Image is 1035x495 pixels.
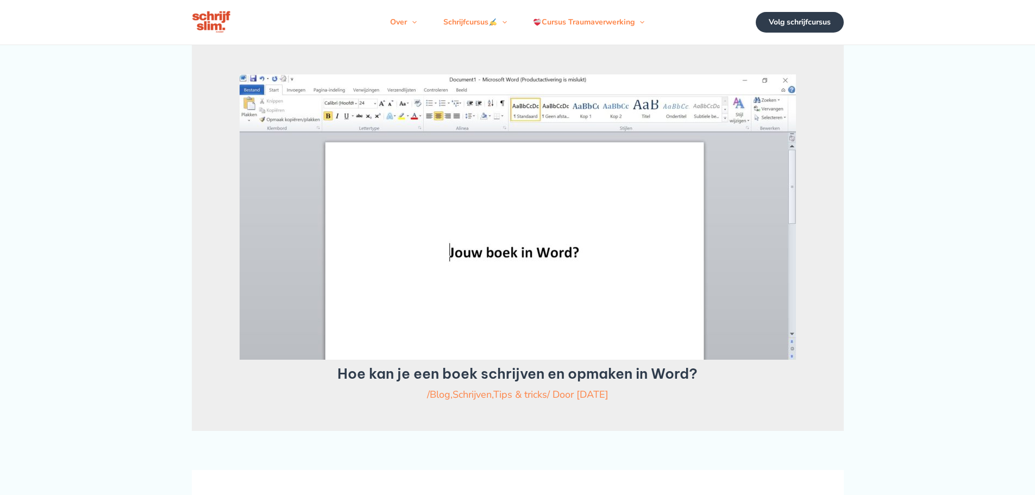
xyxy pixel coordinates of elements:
[534,18,541,26] img: ❤️‍🩹
[407,6,417,39] span: Menu schakelen
[377,6,430,39] a: OverMenu schakelen
[232,387,804,402] div: / / Door
[240,74,796,360] img: Hoe kan je een boek schrijven en opmaken in Word? Tips
[497,6,507,39] span: Menu schakelen
[493,388,547,401] a: Tips & tricks
[635,6,644,39] span: Menu schakelen
[756,12,844,33] a: Volg schrijfcursus
[430,388,547,401] span: , ,
[430,388,450,401] a: Blog
[232,365,804,382] h1: Hoe kan je een boek schrijven en opmaken in Word?
[453,388,492,401] a: Schrijven
[430,6,520,39] a: SchrijfcursusMenu schakelen
[489,18,497,26] img: ✍️
[377,6,657,39] nav: Navigatie op de site: Menu
[576,388,609,401] a: [DATE]
[520,6,657,39] a: Cursus TraumaverwerkingMenu schakelen
[192,10,232,35] img: schrijfcursus schrijfslim academy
